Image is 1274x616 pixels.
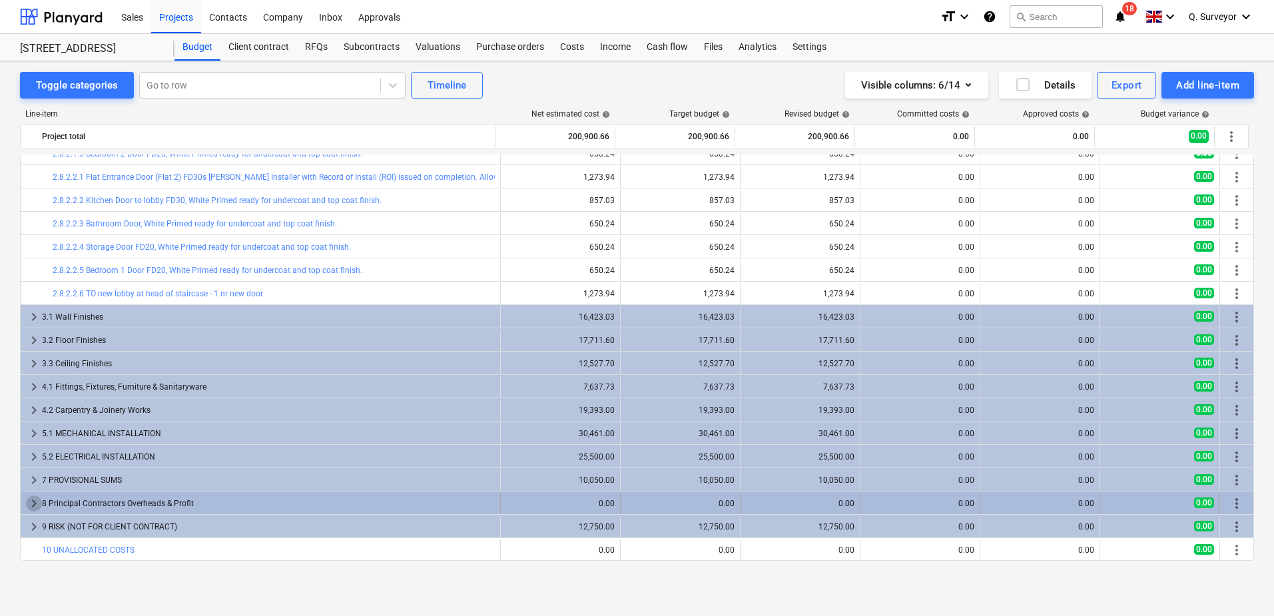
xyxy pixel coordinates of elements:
[53,266,362,275] a: 2.8.2.2.5 Bedroom 1 Door FD20, White Primed ready for undercoat and top coat finish.
[1194,288,1214,298] span: 0.00
[1229,426,1245,442] span: More actions
[866,406,974,415] div: 0.00
[599,111,610,119] span: help
[26,356,42,372] span: keyboard_arrow_right
[626,196,735,205] div: 857.03
[1223,129,1239,145] span: More actions
[1016,11,1026,22] span: search
[986,266,1094,275] div: 0.00
[1229,472,1245,488] span: More actions
[1194,264,1214,275] span: 0.00
[866,475,974,485] div: 0.00
[626,406,735,415] div: 19,393.00
[1176,77,1239,94] div: Add line-item
[506,172,615,182] div: 1,273.94
[785,109,850,119] div: Revised budget
[592,34,639,61] a: Income
[1229,495,1245,511] span: More actions
[626,266,735,275] div: 650.24
[639,34,696,61] div: Cash flow
[506,336,615,345] div: 17,711.60
[506,545,615,555] div: 0.00
[986,242,1094,252] div: 0.00
[42,400,495,421] div: 4.2 Carpentry & Joinery Works
[746,172,854,182] div: 1,273.94
[746,289,854,298] div: 1,273.94
[621,126,729,147] div: 200,900.66
[986,172,1094,182] div: 0.00
[53,196,382,205] a: 2.8.2.2.2 Kitchen Door to lobby FD30, White Primed ready for undercoat and top coat finish.
[986,289,1094,298] div: 0.00
[986,475,1094,485] div: 0.00
[1194,544,1214,555] span: 0.00
[26,402,42,418] span: keyboard_arrow_right
[746,242,854,252] div: 650.24
[1194,428,1214,438] span: 0.00
[53,242,351,252] a: 2.8.2.2.4 Storage Door FD20, White Primed ready for undercoat and top coat finish.
[845,72,988,99] button: Visible columns:6/14
[1010,5,1103,28] button: Search
[26,332,42,348] span: keyboard_arrow_right
[1194,311,1214,322] span: 0.00
[980,126,1089,147] div: 0.00
[506,382,615,392] div: 7,637.73
[1023,109,1090,119] div: Approved costs
[336,34,408,61] a: Subcontracts
[746,545,854,555] div: 0.00
[1199,111,1209,119] span: help
[866,242,974,252] div: 0.00
[506,266,615,275] div: 650.24
[552,34,592,61] div: Costs
[26,309,42,325] span: keyboard_arrow_right
[53,172,779,182] a: 2.8.2.2.1 Flat Entrance Door (Flat 2) FD30s [PERSON_NAME] Installer with Record of Install (ROI) ...
[741,126,849,147] div: 200,900.66
[785,34,834,61] div: Settings
[26,449,42,465] span: keyboard_arrow_right
[1114,9,1127,25] i: notifications
[20,72,134,99] button: Toggle categories
[696,34,731,61] a: Files
[626,499,735,508] div: 0.00
[531,109,610,119] div: Net estimated cost
[1229,169,1245,185] span: More actions
[986,219,1094,228] div: 0.00
[506,196,615,205] div: 857.03
[746,359,854,368] div: 12,527.70
[731,34,785,61] a: Analytics
[669,109,730,119] div: Target budget
[42,376,495,398] div: 4.1 Fittings, Fixtures, Furniture & Sanitaryware
[1194,171,1214,182] span: 0.00
[1229,286,1245,302] span: More actions
[746,336,854,345] div: 17,711.60
[53,289,263,298] a: 2.8.2.2.6 TO new lobby at head of staircase - 1 nr new door
[20,42,159,56] div: [STREET_ADDRESS]
[866,499,974,508] div: 0.00
[746,266,854,275] div: 650.24
[986,196,1094,205] div: 0.00
[506,452,615,462] div: 25,500.00
[986,359,1094,368] div: 0.00
[746,219,854,228] div: 650.24
[866,452,974,462] div: 0.00
[1229,192,1245,208] span: More actions
[626,452,735,462] div: 25,500.00
[506,522,615,531] div: 12,750.00
[220,34,297,61] a: Client contract
[506,429,615,438] div: 30,461.00
[42,353,495,374] div: 3.3 Ceiling Finishes
[940,9,956,25] i: format_size
[1194,358,1214,368] span: 0.00
[866,359,974,368] div: 0.00
[1194,521,1214,531] span: 0.00
[1161,72,1254,99] button: Add line-item
[42,516,495,537] div: 9 RISK (NOT FOR CLIENT CONTRACT)
[626,475,735,485] div: 10,050.00
[866,336,974,345] div: 0.00
[1194,381,1214,392] span: 0.00
[626,545,735,555] div: 0.00
[501,126,609,147] div: 200,900.66
[1229,309,1245,325] span: More actions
